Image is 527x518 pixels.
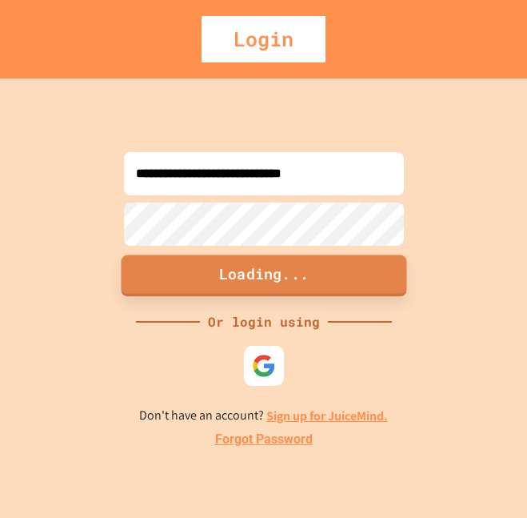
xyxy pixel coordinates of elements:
a: Forgot Password [215,430,313,449]
img: google-icon.svg [252,354,276,378]
div: Or login using [200,312,328,331]
button: Loading... [121,255,406,296]
p: Don't have an account? [139,406,388,426]
div: Login [202,16,325,62]
a: Sign up for JuiceMind. [266,408,388,424]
